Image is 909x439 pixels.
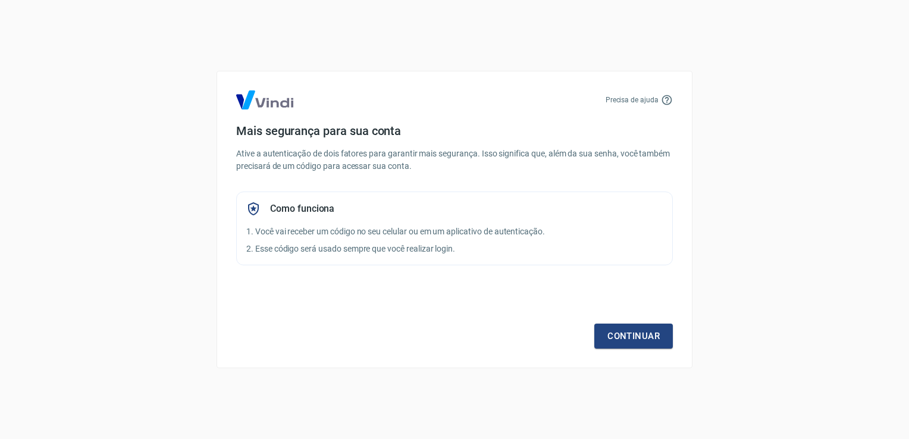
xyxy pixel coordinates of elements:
h5: Como funciona [270,203,334,215]
p: 2. Esse código será usado sempre que você realizar login. [246,243,663,255]
a: Continuar [594,324,673,349]
h4: Mais segurança para sua conta [236,124,673,138]
p: Ative a autenticação de dois fatores para garantir mais segurança. Isso significa que, além da su... [236,148,673,173]
img: Logo Vind [236,90,293,109]
p: 1. Você vai receber um código no seu celular ou em um aplicativo de autenticação. [246,225,663,238]
p: Precisa de ajuda [606,95,659,105]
